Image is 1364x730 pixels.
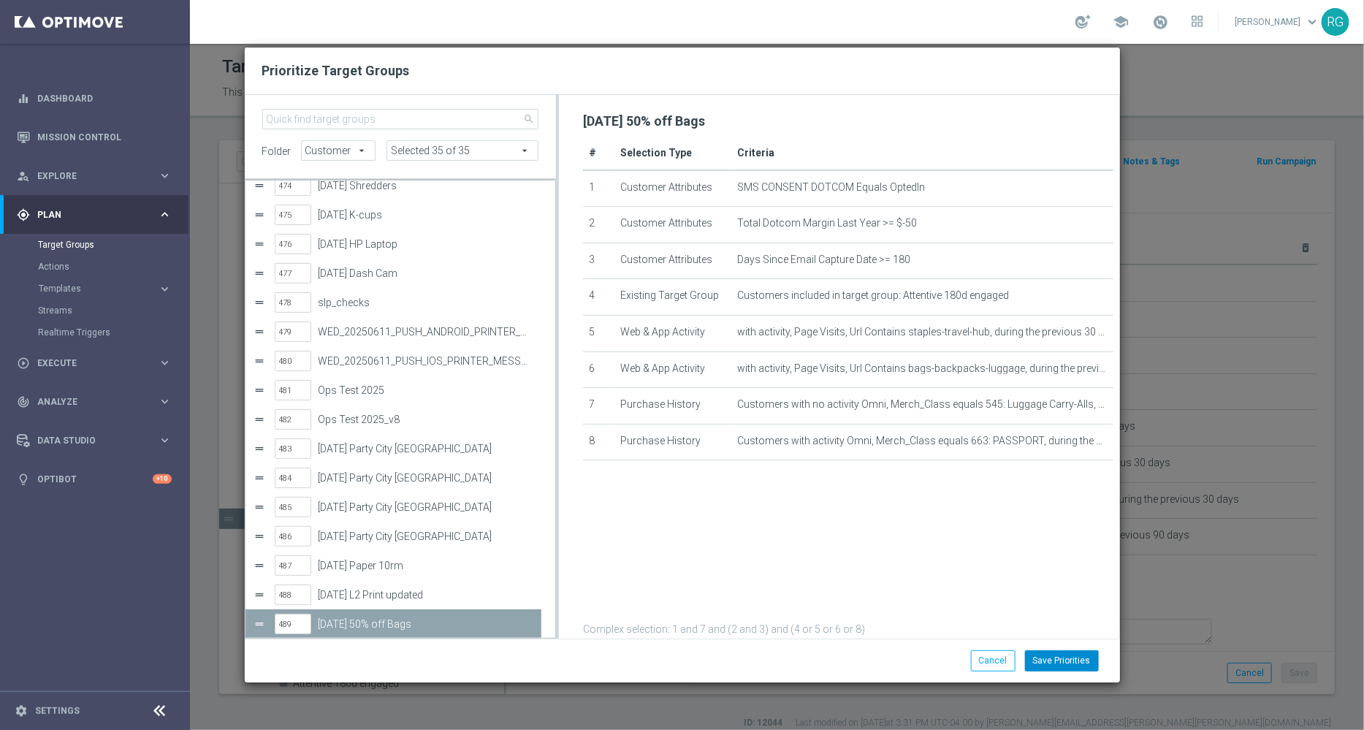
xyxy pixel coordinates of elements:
div: Press SPACE to select this row. [245,229,542,259]
span: Total Dotcom Margin Last Year >= $-50 [737,217,917,229]
label: WED_20250611_PUSH_IOS_PRINTER_MESSAGING [319,355,533,368]
input: Quick find target groups [262,109,539,129]
div: Press SPACE to select this row. [245,493,542,522]
label: folder [262,140,290,158]
td: Customer Attributes [615,243,732,279]
span: SMS CONSENT DOTCOM Equals OptedIn [737,181,925,194]
td: 1 [583,170,615,207]
td: 5 [583,316,615,352]
label: 9.22.25 Paper 10rm [319,560,533,572]
div: Press SPACE to select this row. [245,463,542,493]
label: slp_checks [319,297,533,309]
div: Press SPACE to select this row. [245,259,542,288]
td: Web & App Activity [615,351,732,388]
div: Press SPACE to select this row. [245,346,542,376]
span: search [523,113,535,125]
label: 9.29.25 K-cups [319,209,533,221]
label: 10.2.25 Dash Cam [319,267,533,280]
span: Customers with activity Omni, Merch_Class equals 663: PASSPORT, during the previous 90 days [737,435,1107,447]
td: Existing Target Group [615,279,732,316]
div: Press SPACE to select this row. [245,434,542,463]
span: Customers with no activity Omni, Merch_Class equals 545: Luggage Carry-Alls, during the previous ... [737,398,1107,411]
label: 9.30.25 HP Laptop [319,238,533,251]
label: Ops Test 2025_v8 [319,414,533,426]
td: Web & App Activity [615,316,732,352]
label: Ops Test 2025 [319,384,533,397]
span: with activity, Page Visits, Url Contains bags-backpacks-luggage, during the previous 30 days [737,362,1107,375]
div: Press SPACE to select this row. [245,551,542,580]
span: Customers included in target group: Attentive 180d engaged [737,289,1009,302]
label: 10.1.25 50% off Bags [319,618,533,631]
span: Days Since Email Capture Date >= 180 [737,254,910,266]
td: Customer Attributes [615,207,732,243]
div: Press SPACE to select this row. [245,288,542,317]
td: Customer Attributes [615,170,732,207]
td: 3 [583,243,615,279]
td: 6 [583,351,615,388]
h2: Prioritize Target Groups [262,62,1102,80]
button: Save Priorities [1025,650,1099,671]
div: Press SPACE to select this row. [245,317,542,346]
div: Press SPACE to select this row. [245,200,542,229]
td: 8 [583,424,615,460]
div: Press SPACE to select this row. [245,405,542,434]
div: Press SPACE to select this row. [245,376,542,405]
label: 9.19.25 Party City Attleboro [319,443,533,455]
label: WED_20250611_PUSH_ANDROID_PRINTER_MESSAGING [319,326,533,338]
label: 9.24.25 Shredders [319,180,533,192]
td: 4 [583,279,615,316]
span: with activity, Page Visits, Url Contains staples-travel-hub, during the previous 30 days [737,326,1107,338]
td: Purchase History [615,388,732,425]
span: Auto Archive (2025-09-10) Deleted Treatments Direct Mail Dotcom Dedicateds Dotcom Onboarding and ... [387,141,538,160]
div: Press SPACE to select this row. [245,522,542,551]
span: 1 and 7 and (2 and 3) and (4 or 5 or 6 or 8) [672,623,865,635]
th: # [583,137,615,170]
td: 7 [583,388,615,425]
div: Press SPACE to select this row. [245,580,542,609]
span: Criteria [737,147,774,159]
label: 9.25.25 L2 Print updated [319,589,533,601]
label: 9.19.25 Party City Providence [319,531,533,543]
td: Purchase History [615,424,732,460]
span: Complex selection: [583,623,670,635]
label: 9.19.25 Party City Mansfield [319,501,533,514]
button: Cancel [971,650,1016,671]
h2: [DATE] 50% off Bags [583,113,705,130]
th: Selection Type [615,137,732,170]
div: Press SPACE to deselect this row. [245,609,542,639]
label: 9.19.25 Party City Bellingham [319,472,533,484]
td: 2 [583,207,615,243]
div: Press SPACE to select this row. [245,171,542,200]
